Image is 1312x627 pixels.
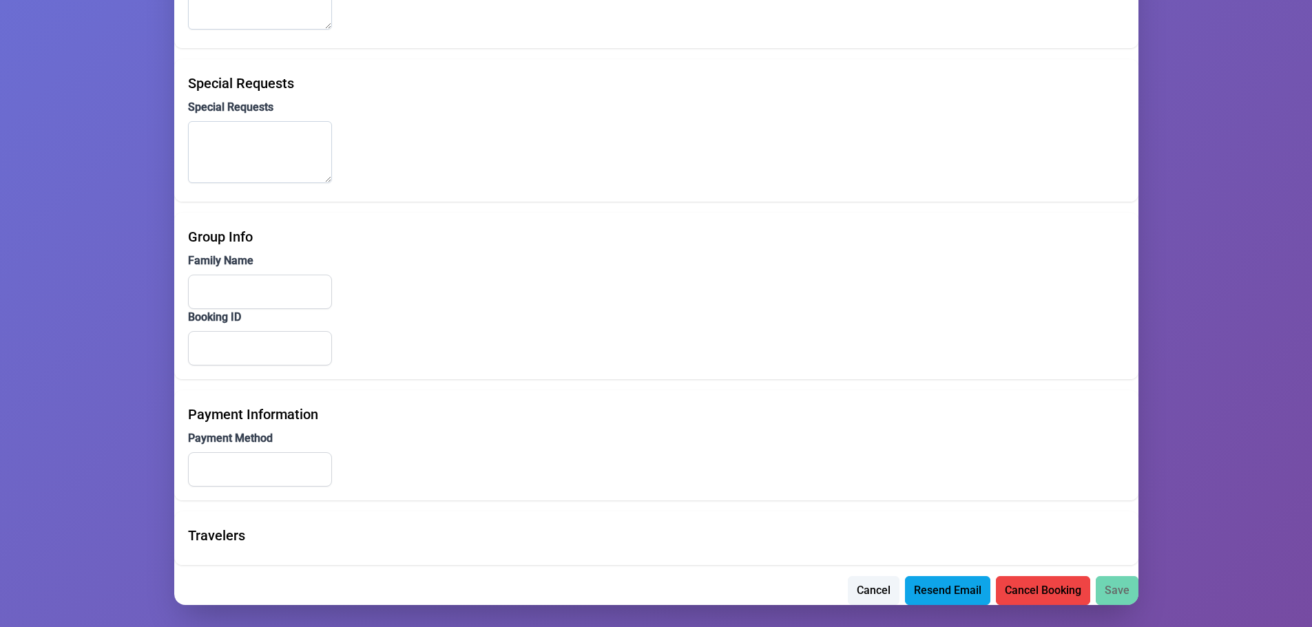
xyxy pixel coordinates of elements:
span: Save [1105,582,1129,599]
label: Special Requests [188,99,1125,116]
div: Special Requests [188,73,1125,94]
div: Travelers [188,525,1125,546]
button: Cancel [848,576,899,605]
button: Resend Email [905,576,990,605]
span: Cancel [857,582,891,599]
span: Cancel Booking [1005,582,1081,599]
label: Booking ID [188,309,1125,326]
label: Family Name [188,253,1125,269]
button: Cancel Booking [996,576,1090,605]
button: Save [1096,576,1138,605]
label: Payment Method [188,430,1125,447]
div: Payment Information [188,404,1125,425]
span: Resend Email [914,582,981,599]
div: Group Info [188,226,1125,247]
